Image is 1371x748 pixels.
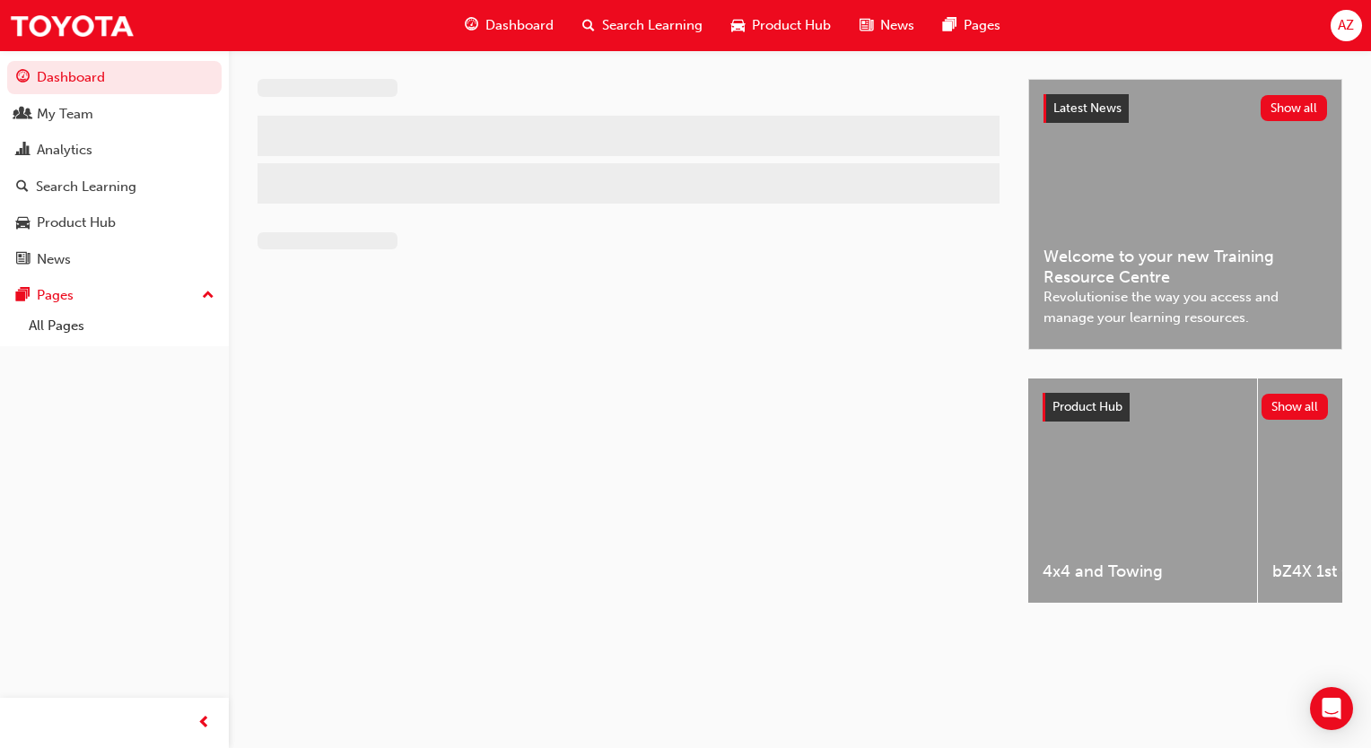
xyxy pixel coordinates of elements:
[752,15,831,36] span: Product Hub
[568,7,717,44] a: search-iconSearch Learning
[37,285,74,306] div: Pages
[7,134,222,167] a: Analytics
[1028,79,1342,350] a: Latest NewsShow allWelcome to your new Training Resource CentreRevolutionise the way you access a...
[7,243,222,276] a: News
[1310,687,1353,730] div: Open Intercom Messenger
[16,179,29,196] span: search-icon
[1043,393,1328,422] a: Product HubShow all
[1044,287,1327,327] span: Revolutionise the way you access and manage your learning resources.
[1338,15,1354,36] span: AZ
[1331,10,1362,41] button: AZ
[16,252,30,268] span: news-icon
[485,15,554,36] span: Dashboard
[37,140,92,161] div: Analytics
[7,279,222,312] button: Pages
[202,284,214,308] span: up-icon
[36,177,136,197] div: Search Learning
[1052,399,1122,414] span: Product Hub
[197,712,211,735] span: prev-icon
[7,98,222,131] a: My Team
[1261,95,1328,121] button: Show all
[1028,378,1257,603] a: 4x4 and Towing
[943,14,956,37] span: pages-icon
[964,15,1000,36] span: Pages
[16,107,30,123] span: people-icon
[16,143,30,159] span: chart-icon
[1044,247,1327,287] span: Welcome to your new Training Resource Centre
[602,15,703,36] span: Search Learning
[16,215,30,231] span: car-icon
[465,14,478,37] span: guage-icon
[16,288,30,304] span: pages-icon
[450,7,568,44] a: guage-iconDashboard
[582,14,595,37] span: search-icon
[1053,100,1122,116] span: Latest News
[845,7,929,44] a: news-iconNews
[9,5,135,46] img: Trak
[37,104,93,125] div: My Team
[37,213,116,233] div: Product Hub
[37,249,71,270] div: News
[860,14,873,37] span: news-icon
[1044,94,1327,123] a: Latest NewsShow all
[16,70,30,86] span: guage-icon
[717,7,845,44] a: car-iconProduct Hub
[7,61,222,94] a: Dashboard
[7,170,222,204] a: Search Learning
[1043,561,1243,582] span: 4x4 and Towing
[929,7,1015,44] a: pages-iconPages
[880,15,914,36] span: News
[7,206,222,239] a: Product Hub
[731,14,745,37] span: car-icon
[1262,394,1329,420] button: Show all
[7,57,222,279] button: DashboardMy TeamAnalyticsSearch LearningProduct HubNews
[22,312,222,340] a: All Pages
